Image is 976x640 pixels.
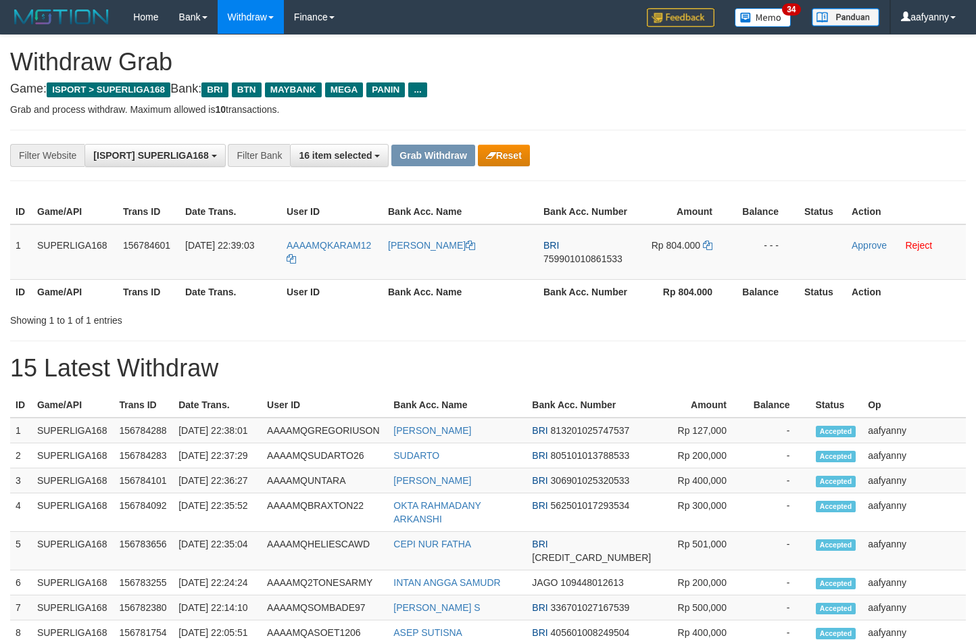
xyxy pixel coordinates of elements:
[656,468,747,493] td: Rp 400,000
[180,279,281,304] th: Date Trans.
[10,418,32,443] td: 1
[862,493,966,532] td: aafyanny
[114,393,173,418] th: Trans ID
[393,450,439,461] a: SUDARTO
[173,468,262,493] td: [DATE] 22:36:27
[290,144,389,167] button: 16 item selected
[733,199,799,224] th: Balance
[816,628,856,639] span: Accepted
[551,425,630,436] span: Copy 813201025747537 to clipboard
[32,570,114,595] td: SUPERLIGA168
[551,450,630,461] span: Copy 805101013788533 to clipboard
[532,539,547,549] span: BRI
[10,443,32,468] td: 2
[173,570,262,595] td: [DATE] 22:24:24
[652,240,700,251] span: Rp 804.000
[93,150,208,161] span: [ISPORT] SUPERLIGA168
[173,443,262,468] td: [DATE] 22:37:29
[325,82,364,97] span: MEGA
[733,224,799,280] td: - - -
[10,82,966,96] h4: Game: Bank:
[383,199,538,224] th: Bank Acc. Name
[262,493,388,532] td: AAAAMQBRAXTON22
[551,627,630,638] span: Copy 405601008249504 to clipboard
[123,240,170,251] span: 156784601
[532,602,547,613] span: BRI
[393,627,462,638] a: ASEP SUTISNA
[114,493,173,532] td: 156784092
[862,443,966,468] td: aafyanny
[862,418,966,443] td: aafyanny
[816,539,856,551] span: Accepted
[10,7,113,27] img: MOTION_logo.png
[551,602,630,613] span: Copy 336701027167539 to clipboard
[862,532,966,570] td: aafyanny
[799,279,846,304] th: Status
[114,570,173,595] td: 156783255
[173,493,262,532] td: [DATE] 22:35:52
[656,393,747,418] th: Amount
[543,253,623,264] span: Copy 759901010861533 to clipboard
[114,532,173,570] td: 156783656
[862,468,966,493] td: aafyanny
[532,577,558,588] span: JAGO
[478,145,530,166] button: Reset
[656,493,747,532] td: Rp 300,000
[852,240,887,251] a: Approve
[799,199,846,224] th: Status
[551,475,630,486] span: Copy 306901025320533 to clipboard
[262,418,388,443] td: AAAAMQGREGORIUSON
[532,627,547,638] span: BRI
[10,493,32,532] td: 4
[32,418,114,443] td: SUPERLIGA168
[747,493,810,532] td: -
[32,393,114,418] th: Game/API
[173,532,262,570] td: [DATE] 22:35:04
[747,595,810,620] td: -
[393,475,471,486] a: [PERSON_NAME]
[656,443,747,468] td: Rp 200,000
[816,476,856,487] span: Accepted
[10,224,32,280] td: 1
[393,602,480,613] a: [PERSON_NAME] S
[114,595,173,620] td: 156782380
[118,199,180,224] th: Trans ID
[281,279,383,304] th: User ID
[383,279,538,304] th: Bank Acc. Name
[262,595,388,620] td: AAAAMQSOMBADE97
[173,393,262,418] th: Date Trans.
[10,199,32,224] th: ID
[262,570,388,595] td: AAAAMQ2TONESARMY
[32,224,118,280] td: SUPERLIGA168
[118,279,180,304] th: Trans ID
[201,82,228,97] span: BRI
[10,144,84,167] div: Filter Website
[47,82,170,97] span: ISPORT > SUPERLIGA168
[551,500,630,511] span: Copy 562501017293534 to clipboard
[10,570,32,595] td: 6
[905,240,932,251] a: Reject
[735,8,791,27] img: Button%20Memo.svg
[10,279,32,304] th: ID
[560,577,623,588] span: Copy 109448012613 to clipboard
[408,82,426,97] span: ...
[228,144,290,167] div: Filter Bank
[32,443,114,468] td: SUPERLIGA168
[32,279,118,304] th: Game/API
[532,475,547,486] span: BRI
[633,279,733,304] th: Rp 804.000
[10,595,32,620] td: 7
[32,493,114,532] td: SUPERLIGA168
[10,393,32,418] th: ID
[388,393,527,418] th: Bank Acc. Name
[388,240,475,251] a: [PERSON_NAME]
[10,103,966,116] p: Grab and process withdraw. Maximum allowed is transactions.
[527,393,656,418] th: Bank Acc. Number
[782,3,800,16] span: 34
[265,82,322,97] span: MAYBANK
[747,443,810,468] td: -
[114,468,173,493] td: 156784101
[846,279,966,304] th: Action
[215,104,226,115] strong: 10
[816,603,856,614] span: Accepted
